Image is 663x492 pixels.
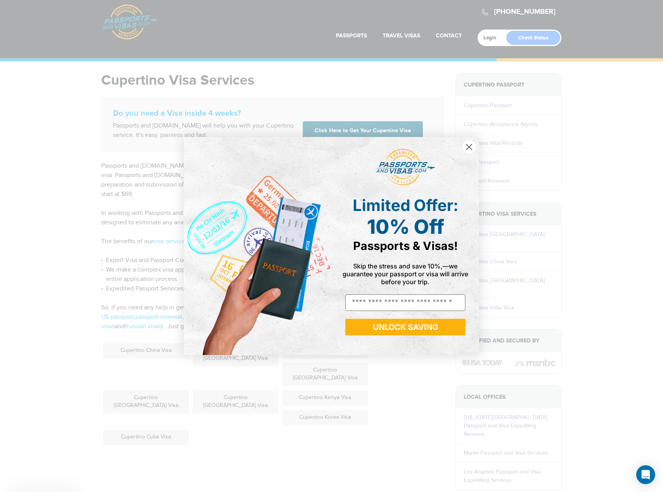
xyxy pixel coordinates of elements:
span: Skip the stress and save 10%,—we guarantee your passport or visa will arrive before your trip. [343,262,468,286]
img: passports and visas [376,149,435,186]
button: UNLOCK SAVING [345,319,465,335]
div: Open Intercom Messenger [636,465,655,484]
span: Passports & Visas! [353,239,458,253]
span: Limited Offer: [353,196,458,215]
span: 10% Off [367,215,444,239]
button: Close dialog [462,140,476,154]
img: de9cda0d-0715-46ca-9a25-073762a91ba7.png [184,137,331,355]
